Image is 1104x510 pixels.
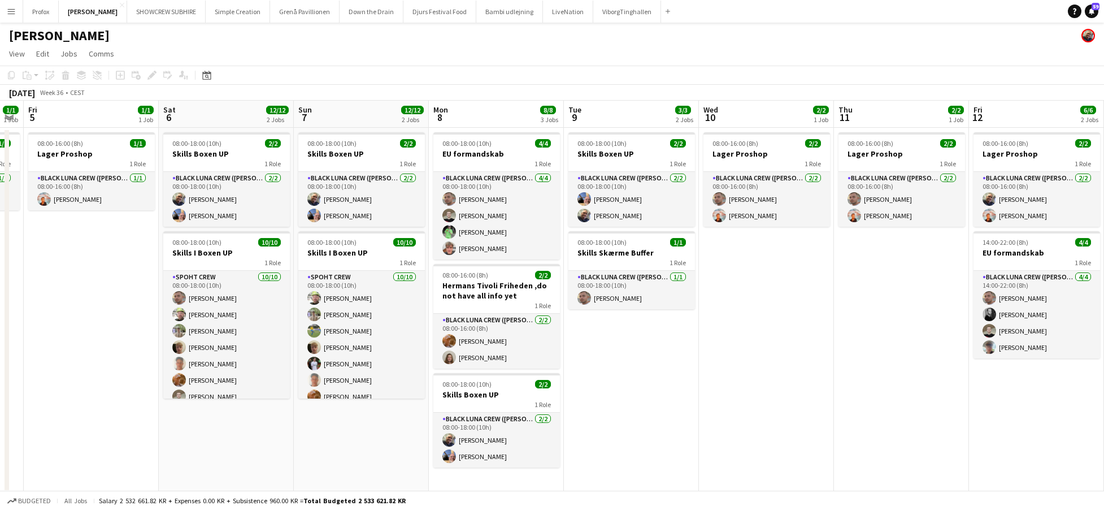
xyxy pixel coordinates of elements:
[270,1,340,23] button: Grenå Pavillionen
[1092,3,1099,10] span: 59
[206,1,270,23] button: Simple Creation
[6,495,53,507] button: Budgeted
[403,1,476,23] button: Djurs Festival Food
[70,88,85,97] div: CEST
[62,496,89,505] span: All jobs
[9,87,35,98] div: [DATE]
[89,49,114,59] span: Comms
[303,496,406,505] span: Total Budgeted 2 533 621.82 KR
[23,1,59,23] button: Profox
[56,46,82,61] a: Jobs
[60,49,77,59] span: Jobs
[36,49,49,59] span: Edit
[59,1,127,23] button: [PERSON_NAME]
[1085,5,1098,18] a: 59
[9,27,110,44] h1: [PERSON_NAME]
[37,88,66,97] span: Week 36
[32,46,54,61] a: Edit
[127,1,206,23] button: SHOWCREW SUBHIRE
[1081,29,1095,42] app-user-avatar: Danny Tranekær
[543,1,593,23] button: LiveNation
[593,1,661,23] button: ViborgTinghallen
[9,49,25,59] span: View
[18,497,51,505] span: Budgeted
[99,496,406,505] div: Salary 2 532 661.82 KR + Expenses 0.00 KR + Subsistence 960.00 KR =
[476,1,543,23] button: Bambi udlejning
[340,1,403,23] button: Down the Drain
[84,46,119,61] a: Comms
[5,46,29,61] a: View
